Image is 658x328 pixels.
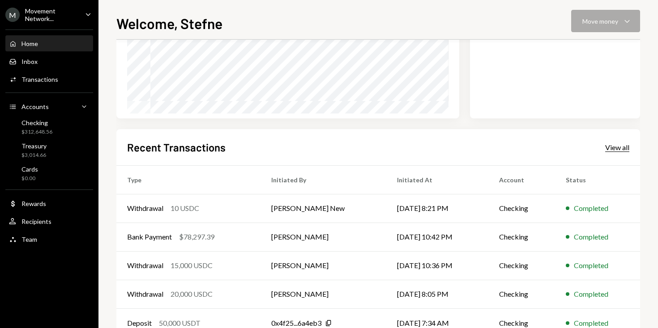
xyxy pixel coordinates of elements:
a: Treasury$3,014.66 [5,139,93,161]
a: Accounts [5,98,93,114]
div: Transactions [21,76,58,83]
div: Withdrawal [127,203,163,214]
div: 10 USDC [171,203,199,214]
div: Bank Payment [127,231,172,242]
td: [PERSON_NAME] [261,251,386,280]
a: Inbox [5,53,93,69]
div: Rewards [21,200,46,207]
div: Completed [574,231,608,242]
div: Recipients [21,218,51,225]
a: Recipients [5,213,93,229]
td: [DATE] 10:42 PM [386,223,488,251]
th: Initiated By [261,165,386,194]
td: [DATE] 8:05 PM [386,280,488,308]
td: [DATE] 8:21 PM [386,194,488,223]
div: Accounts [21,103,49,110]
div: Completed [574,203,608,214]
div: View all [605,143,629,152]
th: Initiated At [386,165,488,194]
div: 20,000 USDC [171,289,213,299]
th: Account [488,165,555,194]
div: Cards [21,165,38,173]
td: [PERSON_NAME] [261,280,386,308]
td: Checking [488,194,555,223]
th: Type [116,165,261,194]
a: Checking$312,648.56 [5,116,93,138]
div: Checking [21,119,52,126]
div: Team [21,235,37,243]
div: $0.00 [21,175,38,182]
div: Completed [574,289,608,299]
a: Home [5,35,93,51]
a: View all [605,142,629,152]
div: $3,014.66 [21,151,47,159]
h2: Recent Transactions [127,140,226,155]
td: Checking [488,223,555,251]
a: Transactions [5,71,93,87]
div: Withdrawal [127,289,163,299]
td: Checking [488,280,555,308]
div: M [5,8,20,22]
td: [PERSON_NAME] New [261,194,386,223]
div: Movement Network... [25,7,78,22]
h1: Welcome, Stefne [116,14,222,32]
td: [PERSON_NAME] [261,223,386,251]
div: Home [21,40,38,47]
div: Withdrawal [127,260,163,271]
div: Treasury [21,142,47,150]
div: Completed [574,260,608,271]
div: $312,648.56 [21,128,52,136]
a: Rewards [5,195,93,211]
td: Checking [488,251,555,280]
td: [DATE] 10:36 PM [386,251,488,280]
div: Inbox [21,58,38,65]
th: Status [555,165,640,194]
div: 15,000 USDC [171,260,213,271]
a: Cards$0.00 [5,163,93,184]
a: Team [5,231,93,247]
div: $78,297.39 [179,231,214,242]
